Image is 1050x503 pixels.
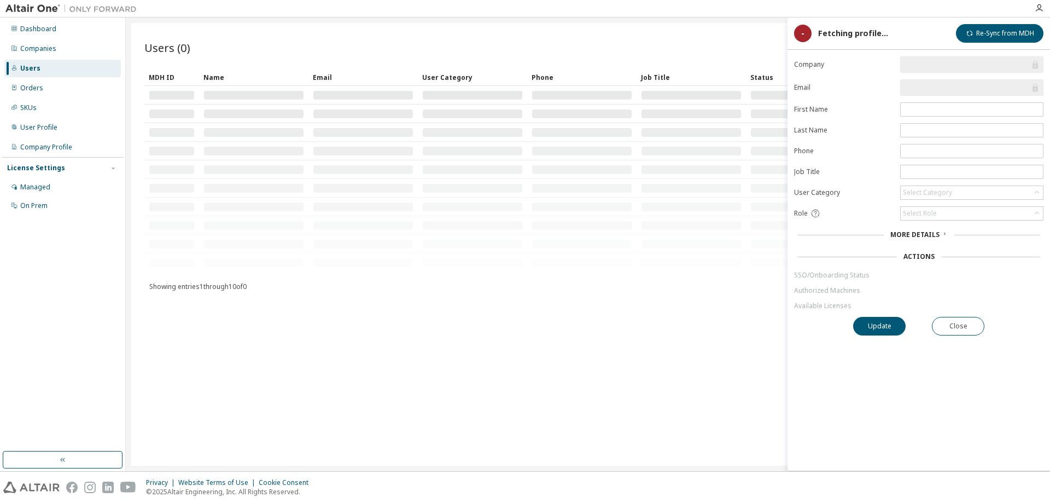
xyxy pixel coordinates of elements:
img: youtube.svg [120,482,136,493]
label: Email [794,83,894,92]
div: - [794,25,812,42]
img: altair_logo.svg [3,482,60,493]
div: Dashboard [20,25,56,33]
img: linkedin.svg [102,482,114,493]
label: Company [794,60,894,69]
a: Authorized Machines [794,286,1043,295]
button: Close [932,317,984,336]
div: Actions [903,252,935,261]
div: Select Category [901,186,1043,199]
div: Cookie Consent [259,478,315,487]
button: Update [853,317,906,336]
a: SSO/Onboarding Status [794,271,1043,280]
div: Website Terms of Use [178,478,259,487]
div: Select Category [903,188,952,197]
label: User Category [794,188,894,197]
span: Users (0) [144,40,190,55]
div: Job Title [641,68,742,86]
div: Fetching profile... [818,29,888,38]
div: Privacy [146,478,178,487]
div: License Settings [7,164,65,172]
div: SKUs [20,103,37,112]
img: Altair One [5,3,142,14]
div: User Category [422,68,523,86]
span: Role [794,209,808,218]
div: Company Profile [20,143,72,152]
div: User Profile [20,123,57,132]
div: MDH ID [149,68,195,86]
span: Showing entries 1 through 10 of 0 [149,282,247,291]
div: Companies [20,44,56,53]
div: Phone [532,68,632,86]
p: © 2025 Altair Engineering, Inc. All Rights Reserved. [146,487,315,496]
span: More Details [890,230,940,239]
div: On Prem [20,201,48,210]
div: Name [203,68,304,86]
label: Last Name [794,126,894,135]
div: Orders [20,84,43,92]
label: Job Title [794,167,894,176]
div: Select Role [903,209,937,218]
div: Email [313,68,413,86]
div: Managed [20,183,50,192]
button: Re-Sync from MDH [956,24,1043,43]
img: facebook.svg [66,482,78,493]
label: First Name [794,105,894,114]
a: Available Licenses [794,302,1043,310]
img: instagram.svg [84,482,96,493]
label: Phone [794,147,894,155]
div: Select Role [901,207,1043,220]
div: Users [20,64,40,73]
div: Status [750,68,966,86]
